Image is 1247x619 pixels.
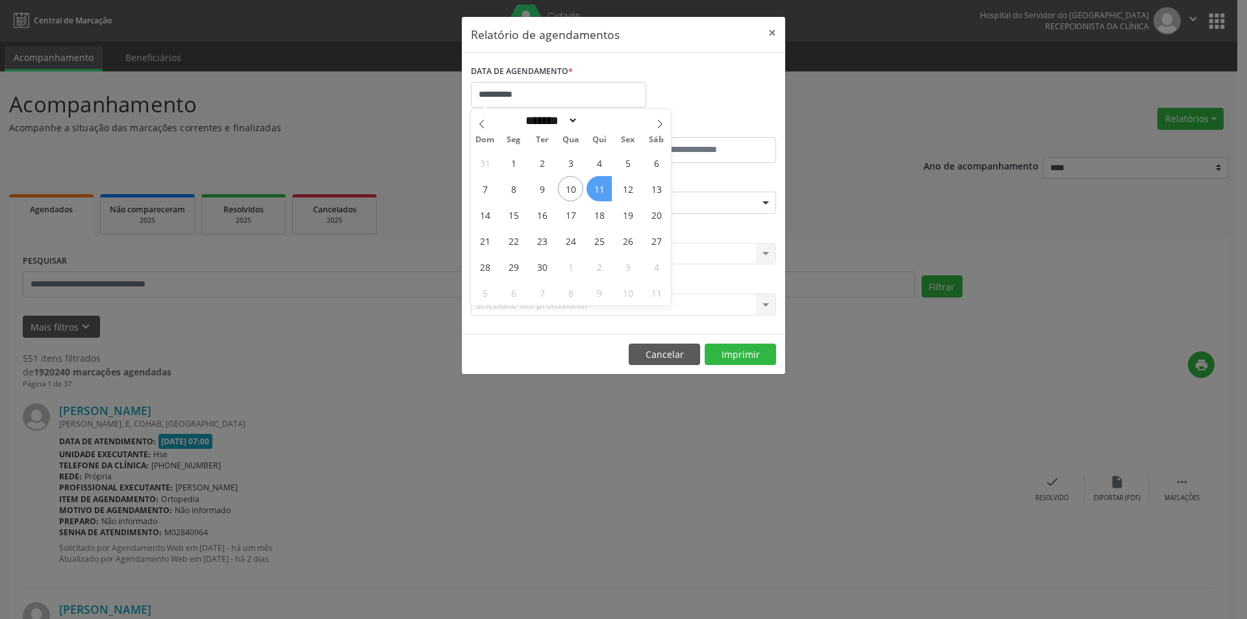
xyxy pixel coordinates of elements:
[586,202,612,227] span: Setembro 18, 2025
[471,136,499,144] span: Dom
[558,228,583,253] span: Setembro 24, 2025
[471,26,620,43] h5: Relatório de agendamentos
[529,202,555,227] span: Setembro 16, 2025
[558,176,583,201] span: Setembro 10, 2025
[629,344,700,366] button: Cancelar
[644,280,669,305] span: Outubro 11, 2025
[529,176,555,201] span: Setembro 9, 2025
[627,117,776,137] label: ATÉ
[501,280,526,305] span: Outubro 6, 2025
[501,150,526,175] span: Setembro 1, 2025
[472,176,498,201] span: Setembro 7, 2025
[529,150,555,175] span: Setembro 2, 2025
[644,176,669,201] span: Setembro 13, 2025
[558,150,583,175] span: Setembro 3, 2025
[615,202,640,227] span: Setembro 19, 2025
[644,202,669,227] span: Setembro 20, 2025
[644,254,669,279] span: Outubro 4, 2025
[501,202,526,227] span: Setembro 15, 2025
[615,176,640,201] span: Setembro 12, 2025
[471,62,573,82] label: DATA DE AGENDAMENTO
[529,280,555,305] span: Outubro 7, 2025
[615,280,640,305] span: Outubro 10, 2025
[615,228,640,253] span: Setembro 26, 2025
[578,114,621,127] input: Year
[558,202,583,227] span: Setembro 17, 2025
[586,150,612,175] span: Setembro 4, 2025
[586,228,612,253] span: Setembro 25, 2025
[705,344,776,366] button: Imprimir
[586,176,612,201] span: Setembro 11, 2025
[642,136,671,144] span: Sáb
[521,114,578,127] select: Month
[644,150,669,175] span: Setembro 6, 2025
[644,228,669,253] span: Setembro 27, 2025
[472,254,498,279] span: Setembro 28, 2025
[558,254,583,279] span: Outubro 1, 2025
[586,254,612,279] span: Outubro 2, 2025
[528,136,557,144] span: Ter
[472,202,498,227] span: Setembro 14, 2025
[615,150,640,175] span: Setembro 5, 2025
[529,228,555,253] span: Setembro 23, 2025
[759,17,785,49] button: Close
[499,136,528,144] span: Seg
[614,136,642,144] span: Sex
[501,254,526,279] span: Setembro 29, 2025
[615,254,640,279] span: Outubro 3, 2025
[472,228,498,253] span: Setembro 21, 2025
[557,136,585,144] span: Qua
[586,280,612,305] span: Outubro 9, 2025
[472,150,498,175] span: Agosto 31, 2025
[501,176,526,201] span: Setembro 8, 2025
[472,280,498,305] span: Outubro 5, 2025
[585,136,614,144] span: Qui
[558,280,583,305] span: Outubro 8, 2025
[501,228,526,253] span: Setembro 22, 2025
[529,254,555,279] span: Setembro 30, 2025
